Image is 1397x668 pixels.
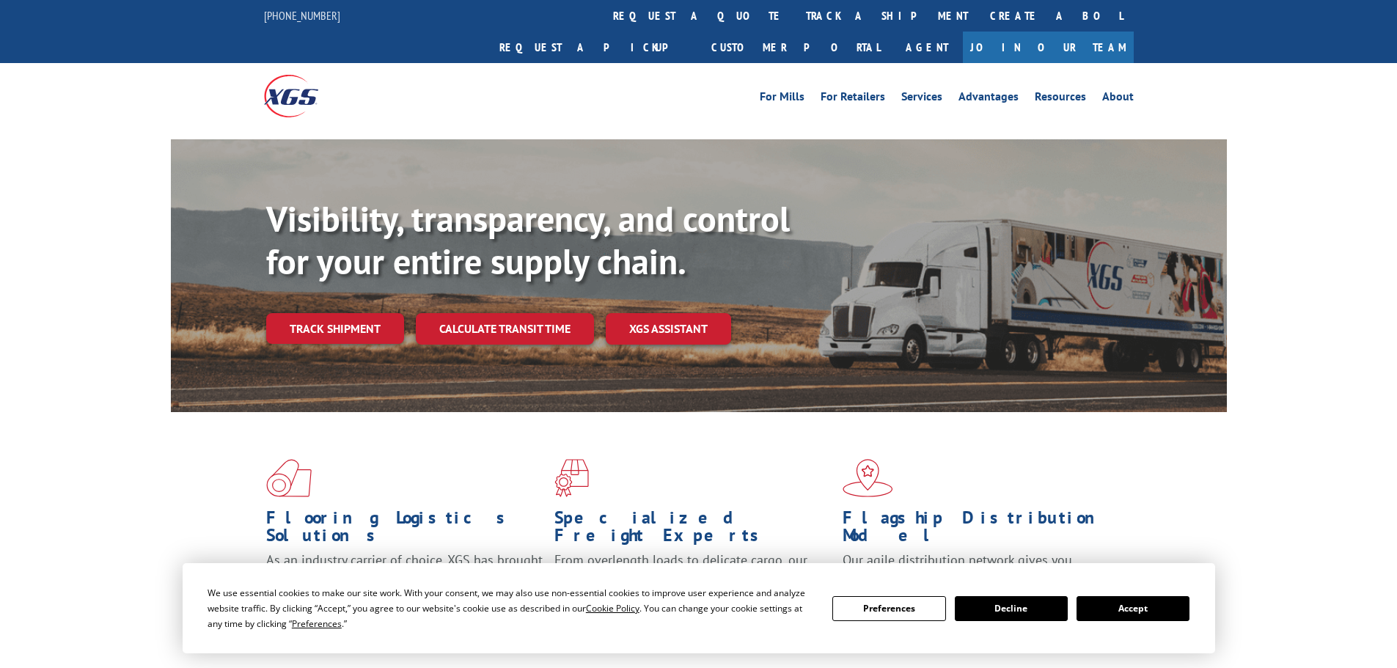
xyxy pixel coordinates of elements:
[901,91,942,107] a: Services
[843,459,893,497] img: xgs-icon-flagship-distribution-model-red
[843,551,1112,586] span: Our agile distribution network gives you nationwide inventory management on demand.
[554,551,832,617] p: From overlength loads to delicate cargo, our experienced staff knows the best way to move your fr...
[266,459,312,497] img: xgs-icon-total-supply-chain-intelligence-red
[208,585,815,631] div: We use essential cookies to make our site work. With your consent, we may also use non-essential ...
[183,563,1215,653] div: Cookie Consent Prompt
[266,551,543,603] span: As an industry carrier of choice, XGS has brought innovation and dedication to flooring logistics...
[700,32,891,63] a: Customer Portal
[1035,91,1086,107] a: Resources
[832,596,945,621] button: Preferences
[554,509,832,551] h1: Specialized Freight Experts
[760,91,804,107] a: For Mills
[586,602,639,614] span: Cookie Policy
[955,596,1068,621] button: Decline
[264,8,340,23] a: [PHONE_NUMBER]
[1077,596,1189,621] button: Accept
[266,509,543,551] h1: Flooring Logistics Solutions
[843,509,1120,551] h1: Flagship Distribution Model
[958,91,1019,107] a: Advantages
[963,32,1134,63] a: Join Our Team
[266,196,790,284] b: Visibility, transparency, and control for your entire supply chain.
[606,313,731,345] a: XGS ASSISTANT
[1102,91,1134,107] a: About
[488,32,700,63] a: Request a pickup
[416,313,594,345] a: Calculate transit time
[891,32,963,63] a: Agent
[292,617,342,630] span: Preferences
[821,91,885,107] a: For Retailers
[554,459,589,497] img: xgs-icon-focused-on-flooring-red
[266,313,404,344] a: Track shipment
